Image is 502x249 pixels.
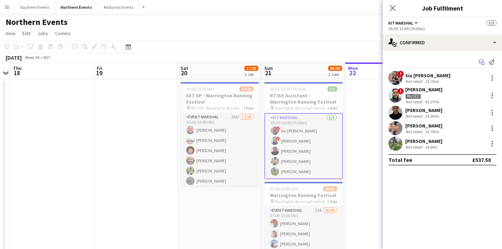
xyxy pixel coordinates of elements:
a: View [3,29,18,38]
div: [DATE] [6,54,22,61]
span: Kit Marshal [388,20,413,26]
span: 17/20 [244,66,258,71]
div: Total fee [388,156,412,163]
app-job-card: 05:30-13:00 (7h30m)5/5RT Kit Assistant - Warrington Running Festival Warrington Running Festival1... [264,82,343,179]
div: [PERSON_NAME] [405,86,442,93]
span: 1 Role [243,105,253,111]
div: [PERSON_NAME] [405,107,442,113]
div: Not rated [405,113,423,119]
button: Southern Events [14,0,55,14]
div: £537.50 [472,156,491,163]
span: 07:00-13:00 (6h) [270,186,298,191]
span: Week 38 [23,55,41,60]
div: 14.8mi [423,144,438,150]
div: Not rated [405,79,423,84]
div: 15.76mi [423,129,440,134]
span: Edit [22,30,30,37]
span: 18 [12,69,22,77]
div: Not rated [405,144,423,150]
div: 05:30-13:00 (7h30m) [388,26,496,31]
h3: Warrington Running Festival [264,192,343,198]
div: 15.96mi [423,113,440,119]
div: 1 Job [245,72,258,77]
div: 43.37mi [423,99,440,104]
div: Paused [405,94,421,99]
h3: Job Fulfilment [383,4,502,13]
span: 85/90 [328,66,342,71]
div: [PERSON_NAME] [405,123,442,129]
span: 5/5 [327,86,337,92]
span: 05:30-13:00 (7h30m) [270,86,306,92]
span: Mon [348,65,358,71]
div: Confirmed [383,34,502,51]
span: 1 Role [327,105,337,111]
span: 80/85 [323,186,337,191]
span: 1 Role [327,199,337,204]
h3: SET UP - Warrington Running Festival [181,92,259,105]
div: Siu [PERSON_NAME] [405,72,450,79]
span: Jobs [38,30,48,37]
button: Kit Marshal [388,20,419,26]
button: Northern Events [55,0,98,14]
a: Edit [20,29,33,38]
div: [PERSON_NAME] [405,138,442,144]
span: ! [398,88,404,94]
span: Thu [13,65,22,71]
span: Warrington Running Festival [274,199,325,204]
span: 17/20 [239,86,253,92]
app-job-card: 10:00-16:00 (6h)17/20SET UP - Warrington Running Festival SET UP - Warrington Running Festival1 R... [181,82,259,186]
span: 19 [96,69,102,77]
span: 21 [263,69,273,77]
div: Not rated [405,129,423,134]
span: Comms [55,30,71,37]
span: Sat [181,65,188,71]
span: Warrington Running Festival [274,105,325,111]
button: Midlands Events [98,0,139,14]
span: 5/5 [487,20,496,26]
div: 15.76mi [423,79,440,84]
a: Comms [52,29,74,38]
h3: RT Kit Assistant - Warrington Running Festival [264,92,343,105]
span: 10:00-16:00 (6h) [186,86,215,92]
app-card-role: Kit Marshal5/505:30-13:00 (7h30m)!Siu [PERSON_NAME]![PERSON_NAME][PERSON_NAME][PERSON_NAME][PERSO... [264,113,343,179]
span: 22 [347,69,358,77]
span: Fri [97,65,102,71]
span: 20 [179,69,188,77]
div: BST [43,55,50,60]
div: Not rated [405,99,423,104]
span: ! [276,126,280,131]
div: 2 Jobs [328,72,342,77]
span: ! [276,137,280,141]
h1: Northern Events [6,17,68,27]
span: ! [398,71,404,77]
span: View [6,30,15,37]
span: SET UP - Warrington Running Festival [191,105,243,111]
a: Jobs [35,29,51,38]
span: Sun [264,65,273,71]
